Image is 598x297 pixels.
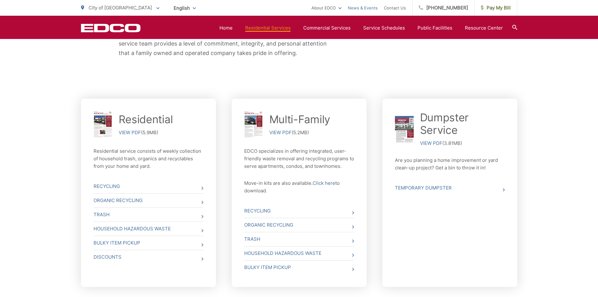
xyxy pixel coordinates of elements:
[244,204,354,218] a: Recycling
[219,24,233,32] a: Home
[94,236,203,250] a: Bulky Item Pickup
[119,20,329,58] p: EDCO operates clean, well maintained equipment, and offers innovative waste collection and recycl...
[244,232,354,246] a: Trash
[420,140,442,147] a: VIEW PDF
[303,24,351,32] a: Commercial Services
[244,111,263,138] img: city-el-cajon-mf-thumb.png
[244,246,354,260] a: Household Hazardous Waste
[169,3,201,14] span: English
[81,24,141,32] a: EDCD logo. Return to the homepage.
[481,4,511,12] span: Pay My Bill
[313,179,335,187] a: Click here
[395,181,505,195] a: Temporary Dumpster
[94,179,203,193] a: Recycling
[420,140,505,147] p: (3.81MB)
[384,4,406,12] a: Contact Us
[94,194,203,207] a: Organic Recycling
[244,218,354,232] a: Organic Recycling
[119,129,173,136] p: (5.9MB)
[244,261,354,274] a: Bulky Item Pickup
[311,4,342,12] a: About EDCO
[395,116,414,143] img: 5693.png
[269,113,330,126] a: Multi-Family
[395,157,505,172] p: Are you planning a home improvement or yard clean-up project? Get a bin to throw it in!
[465,24,503,32] a: Resource Center
[245,24,291,32] a: Residential Services
[119,113,173,126] a: Residential
[94,208,203,222] a: Trash
[94,222,203,236] a: Household Hazardous Waste
[269,129,292,136] a: VIEW PDF
[244,179,354,195] p: Move-in kits are also available. to download.
[363,24,405,32] a: Service Schedules
[418,24,452,32] a: Public Facilities
[348,4,378,12] a: News & Events
[244,147,354,170] p: EDCO specializes in offering integrated, user-friendly waste removal and recycling programs to se...
[94,147,203,170] p: Residential service consists of weekly collection of household trash, organics and recyclables fr...
[94,111,112,138] img: city-el-cajon-res-thumb.png
[94,250,203,264] a: Discounts
[420,111,505,136] a: Dumpster Service
[119,129,141,136] a: VIEW PDF
[269,129,330,136] p: (5.2MB)
[89,5,152,11] span: City of [GEOGRAPHIC_DATA]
